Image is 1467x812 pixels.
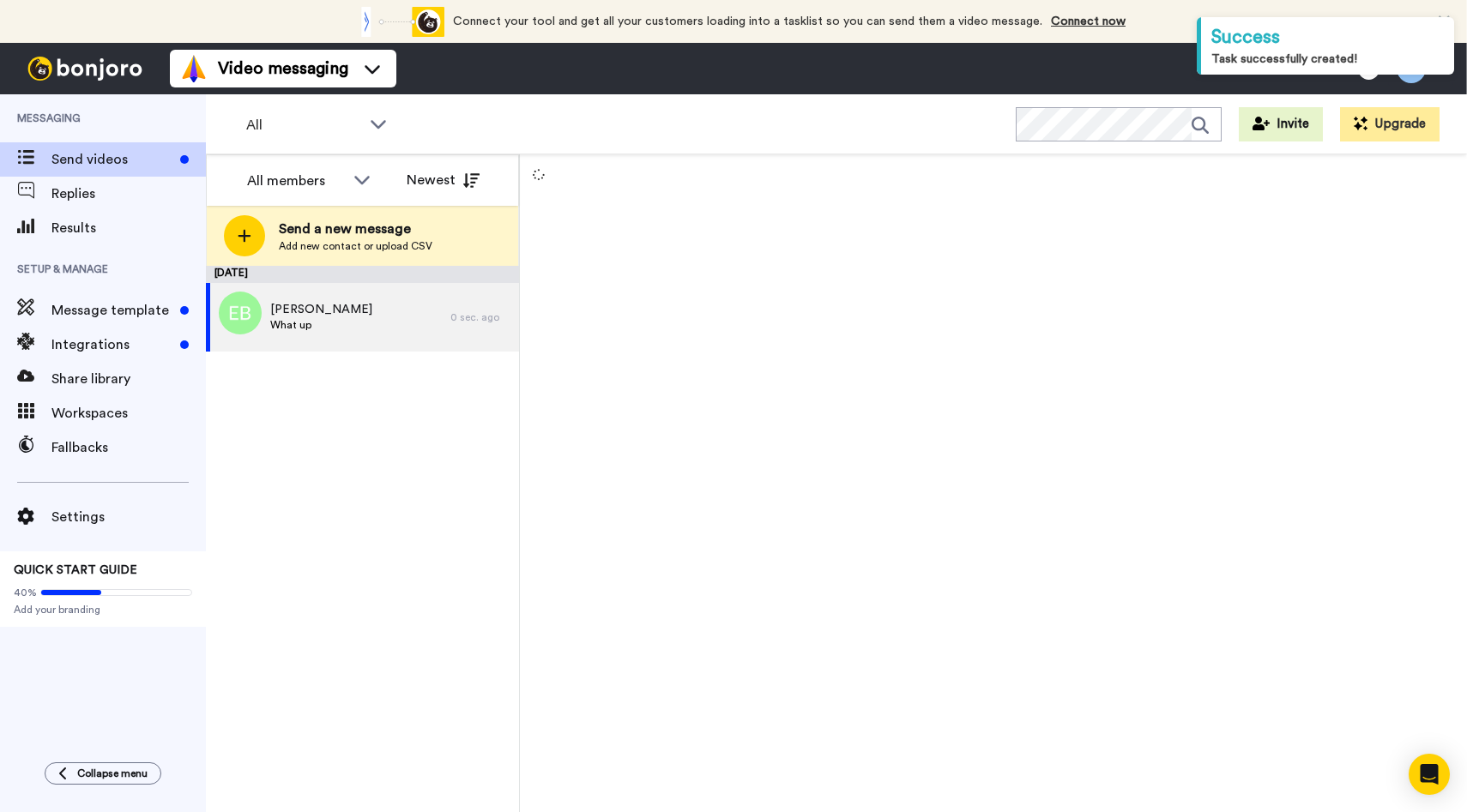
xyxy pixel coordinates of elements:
div: 0 sec. ago [450,310,510,324]
div: [DATE] [206,266,519,283]
span: 40% [14,586,37,599]
a: Connect now [1051,15,1126,27]
span: Fallbacks [51,437,206,458]
span: What up [270,318,372,332]
img: avatar [219,292,262,334]
span: QUICK START GUIDE [14,564,137,576]
span: Share library [51,369,206,389]
img: vm-color.svg [180,55,208,82]
span: Add your branding [14,603,192,617]
span: Add new contact or upload CSV [279,239,432,253]
button: Newest [394,163,492,197]
span: Video messaging [218,57,348,81]
button: Invite [1239,107,1323,141]
span: Replies [51,183,206,204]
img: bj-logo-header-white.svg [21,57,149,81]
span: Results [51,218,206,238]
div: Success [1211,24,1444,51]
span: All [246,115,361,135]
span: [PERSON_NAME] [270,301,372,318]
div: All members [247,171,345,191]
button: Collapse menu [45,762,161,785]
span: Send videos [51,149,173,170]
span: Collapse menu [77,767,148,780]
div: Task successfully created! [1211,51,1444,68]
span: Integrations [51,334,173,355]
button: Upgrade [1340,107,1440,141]
span: Message template [51,300,173,321]
span: Workspaces [51,403,206,424]
span: Connect your tool and get all your customers loading into a tasklist so you can send them a video... [453,15,1042,27]
div: Open Intercom Messenger [1409,754,1450,795]
span: Settings [51,507,206,527]
div: animation [350,7,444,37]
span: Send a new message [279,219,432,239]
